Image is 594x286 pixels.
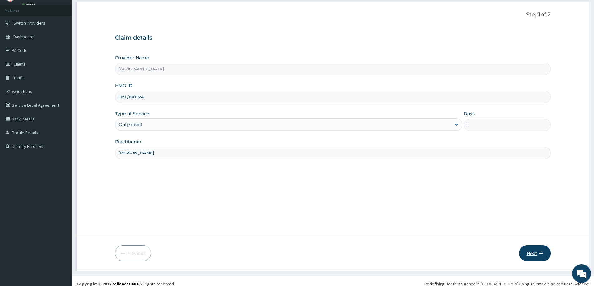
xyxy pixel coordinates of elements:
label: Days [464,110,475,117]
div: Outpatient [118,121,142,128]
p: Step 1 of 2 [115,12,551,18]
input: Enter HMO ID [115,91,551,103]
input: Enter Name [115,147,551,159]
a: Online [22,3,37,7]
span: Dashboard [13,34,34,40]
button: Next [519,245,551,261]
label: Provider Name [115,54,149,61]
span: Claims [13,61,26,67]
label: HMO ID [115,82,133,89]
span: Tariffs [13,75,25,81]
label: Practitioner [115,138,142,145]
button: Previous [115,245,151,261]
h3: Claim details [115,35,551,41]
span: Switch Providers [13,20,45,26]
label: Type of Service [115,110,149,117]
